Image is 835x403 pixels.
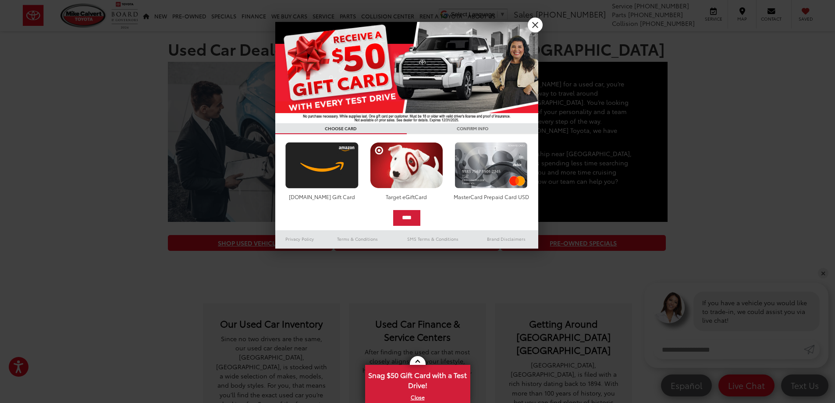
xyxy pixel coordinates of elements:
img: mastercard.png [452,142,530,189]
div: MasterCard Prepaid Card USD [452,193,530,200]
span: Snag $50 Gift Card with a Test Drive! [366,366,469,392]
div: [DOMAIN_NAME] Gift Card [283,193,361,200]
a: Terms & Conditions [324,234,391,244]
a: SMS Terms & Conditions [391,234,474,244]
h3: CHOOSE CARD [275,123,407,134]
img: amazoncard.png [283,142,361,189]
a: Brand Disclaimers [474,234,538,244]
h3: CONFIRM INFO [407,123,538,134]
div: Target eGiftCard [368,193,445,200]
img: 55838_top_625864.jpg [275,22,538,123]
a: Privacy Policy [275,234,324,244]
img: targetcard.png [368,142,445,189]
